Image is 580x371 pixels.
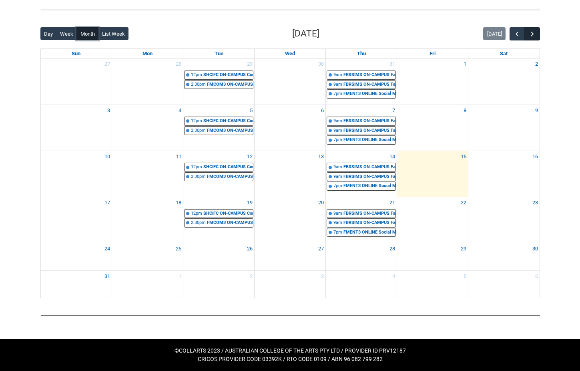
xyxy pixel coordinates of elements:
a: Go to August 8, 2025 [462,105,468,116]
td: Go to August 22, 2025 [397,197,468,243]
a: Go to August 30, 2025 [531,243,540,254]
div: FBRSIMS ON-CAMPUS Fashion Styling and Image Making | Photography Studio ([PERSON_NAME] St.) (capa... [343,164,395,171]
td: Go to August 31, 2025 [41,270,112,298]
div: SHCIFC ON-CAMPUS Consumer Insights and Fashion Consumption | Studio 5 ([PERSON_NAME].) (capacity ... [203,164,253,171]
td: Go to August 6, 2025 [255,105,326,151]
td: Go to September 4, 2025 [326,270,397,298]
td: Go to August 19, 2025 [183,197,255,243]
a: Go to August 13, 2025 [317,151,325,162]
a: Go to August 31, 2025 [103,271,112,282]
a: Go to September 1, 2025 [177,271,183,282]
a: Go to August 6, 2025 [319,105,325,116]
div: FMENT3 ONLINE Social Media and Fashion Influencers STAGE 3 | Online | [PERSON_NAME] [343,91,395,97]
td: Go to September 5, 2025 [397,270,468,298]
a: Go to July 28, 2025 [174,58,183,70]
td: Go to August 23, 2025 [468,197,540,243]
td: Go to August 20, 2025 [255,197,326,243]
div: FBRSIMS ON-CAMPUS Fashion Styling and Image Making | Photography Studio ([PERSON_NAME] St.) (capa... [343,72,395,79]
div: SHCIFC ON-CAMPUS Consumer Insights and Fashion Consumption | Studio 5 ([PERSON_NAME].) (capacity ... [203,72,253,79]
a: Go to August 3, 2025 [106,105,112,116]
div: 2:30pm [191,127,206,134]
div: FBRSIMS ON-CAMPUS Fashion Styling and Image Making | Studio 9 ([PERSON_NAME]. L1) (capacity x20pp... [343,127,395,134]
button: Day [40,27,57,40]
a: Go to August 22, 2025 [459,197,468,208]
a: Wednesday [283,49,297,58]
td: Go to September 6, 2025 [468,270,540,298]
td: Go to August 24, 2025 [41,243,112,271]
td: Go to August 16, 2025 [468,151,540,197]
td: Go to August 9, 2025 [468,105,540,151]
div: 2:30pm [191,220,206,226]
td: Go to August 21, 2025 [326,197,397,243]
div: FMENT3 ONLINE Social Media and Fashion Influencers STAGE 3 | Online | [PERSON_NAME] [343,137,395,143]
a: Monday [141,49,154,58]
div: 7pm [333,91,342,97]
a: Sunday [70,49,82,58]
a: Thursday [355,49,367,58]
td: Go to August 18, 2025 [112,197,183,243]
a: Go to August 5, 2025 [248,105,254,116]
button: List Week [98,27,128,40]
div: FMCOM3 ON-CAMPUS Digital Brand Communication STAGE 3 | [GEOGRAPHIC_DATA] ([PERSON_NAME].) (capaci... [207,220,253,226]
td: Go to August 25, 2025 [112,243,183,271]
button: Next Month [524,27,540,40]
div: FMENT3 ONLINE Social Media and Fashion Influencers STAGE 3 | Online | [PERSON_NAME] [343,183,395,190]
a: Saturday [498,49,509,58]
td: Go to September 3, 2025 [255,270,326,298]
td: Go to August 14, 2025 [326,151,397,197]
td: Go to July 27, 2025 [41,58,112,105]
div: 7pm [333,183,342,190]
td: Go to August 13, 2025 [255,151,326,197]
div: 12pm [191,118,202,125]
div: 2:30pm [191,81,206,88]
a: Tuesday [213,49,225,58]
a: Go to August 27, 2025 [317,243,325,254]
div: 12pm [191,210,202,217]
a: Go to August 7, 2025 [391,105,397,116]
div: FBRSIMS ON-CAMPUS Fashion Styling and Image Making | Studio 9 ([PERSON_NAME]. L1) (capacity x20pp... [343,173,395,180]
a: Go to August 4, 2025 [177,105,183,116]
a: Go to September 2, 2025 [248,271,254,282]
div: 7pm [333,229,342,236]
td: Go to August 3, 2025 [41,105,112,151]
a: Go to July 27, 2025 [103,58,112,70]
div: 9am [333,81,342,88]
button: Previous Month [510,27,525,40]
div: 9am [333,118,342,125]
td: Go to August 28, 2025 [326,243,397,271]
div: 9am [333,173,342,180]
div: 9am [333,210,342,217]
div: 2:30pm [191,173,206,180]
a: Go to August 17, 2025 [103,197,112,208]
div: FBRSIMS ON-CAMPUS Fashion Styling and Image Making | Photography Studio ([PERSON_NAME] St.) (capa... [343,118,395,125]
a: Go to August 23, 2025 [531,197,540,208]
div: FBRSIMS ON-CAMPUS Fashion Styling and Image Making | Photography Studio ([PERSON_NAME] St.) (capa... [343,210,395,217]
button: Month [76,27,98,40]
div: 9am [333,72,342,79]
div: FBRSIMS ON-CAMPUS Fashion Styling and Image Making | Studio 9 ([PERSON_NAME]. L1) (capacity x20pp... [343,220,395,226]
a: Go to August 28, 2025 [388,243,397,254]
a: Go to August 9, 2025 [534,105,540,116]
td: Go to August 26, 2025 [183,243,255,271]
a: Go to August 26, 2025 [245,243,254,254]
div: SHCIFC ON-CAMPUS Consumer Insights and Fashion Consumption | Studio 5 ([PERSON_NAME].) (capacity ... [203,210,253,217]
td: Go to July 31, 2025 [326,58,397,105]
a: Go to September 4, 2025 [391,271,397,282]
td: Go to August 27, 2025 [255,243,326,271]
div: FMENT3 ONLINE Social Media and Fashion Influencers STAGE 3 | Online | [PERSON_NAME] [343,229,395,236]
a: Go to August 18, 2025 [174,197,183,208]
td: Go to August 1, 2025 [397,58,468,105]
a: Go to August 19, 2025 [245,197,254,208]
button: Week [56,27,77,40]
td: Go to July 28, 2025 [112,58,183,105]
button: [DATE] [483,27,506,40]
td: Go to July 29, 2025 [183,58,255,105]
td: Go to August 15, 2025 [397,151,468,197]
a: Go to August 25, 2025 [174,243,183,254]
div: 9am [333,164,342,171]
div: 12pm [191,164,202,171]
a: Friday [428,49,437,58]
a: Go to August 24, 2025 [103,243,112,254]
td: Go to August 5, 2025 [183,105,255,151]
a: Go to August 15, 2025 [459,151,468,162]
